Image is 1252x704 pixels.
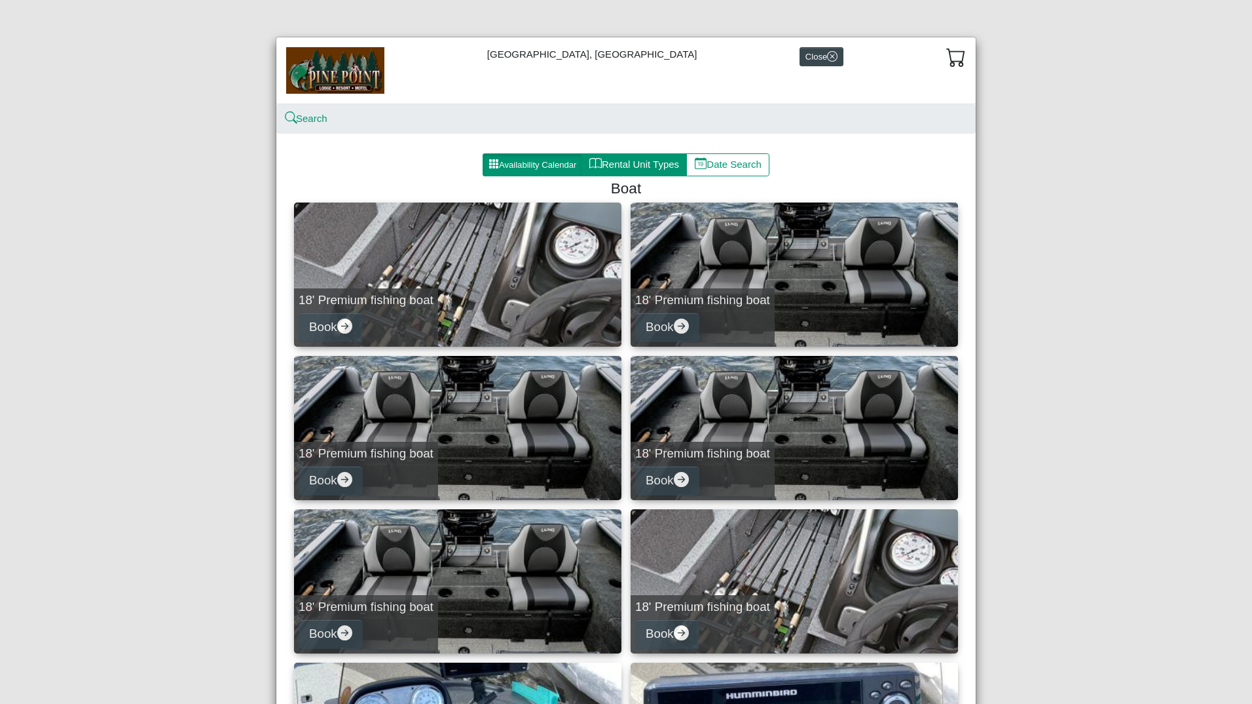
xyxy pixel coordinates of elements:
[299,293,433,308] h5: 18' Premium fishing boat
[635,446,770,461] h5: 18' Premium fishing boat
[581,153,687,177] button: bookRental Unit Types
[286,113,327,124] a: searchSearch
[695,157,707,170] svg: calendar date
[674,472,689,487] svg: arrow right circle fill
[635,466,699,496] button: Bookarrow right circle fill
[635,619,699,649] button: Bookarrow right circle fill
[827,51,838,62] svg: x circle
[483,153,582,177] button: grid3x3 gap fillAvailability Calendar
[299,446,433,461] h5: 18' Premium fishing boat
[589,157,602,170] svg: book
[635,600,770,615] h5: 18' Premium fishing boat
[800,47,843,66] button: Closex circle
[299,619,363,649] button: Bookarrow right circle fill
[299,180,953,197] h4: Boat
[299,600,433,615] h5: 18' Premium fishing boat
[276,37,976,104] div: [GEOGRAPHIC_DATA], [GEOGRAPHIC_DATA]
[286,47,384,93] img: b144ff98-a7e1-49bd-98da-e9ae77355310.jpg
[337,319,352,334] svg: arrow right circle fill
[946,47,966,67] svg: cart
[337,625,352,640] svg: arrow right circle fill
[299,466,363,496] button: Bookarrow right circle fill
[686,153,769,177] button: calendar dateDate Search
[674,319,689,334] svg: arrow right circle fill
[337,472,352,487] svg: arrow right circle fill
[299,313,363,342] button: Bookarrow right circle fill
[635,293,770,308] h5: 18' Premium fishing boat
[488,159,499,169] svg: grid3x3 gap fill
[674,625,689,640] svg: arrow right circle fill
[286,113,296,123] svg: search
[635,313,699,342] button: Bookarrow right circle fill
